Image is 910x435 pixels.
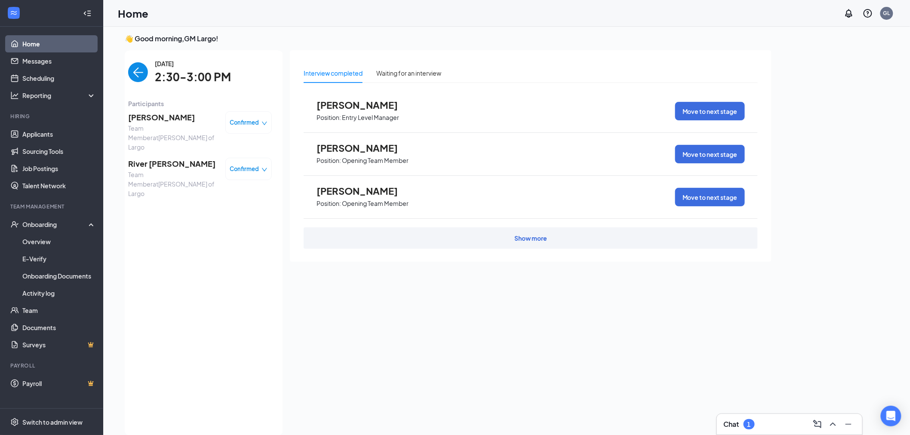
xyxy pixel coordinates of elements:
[155,59,231,68] span: [DATE]
[812,419,823,429] svg: ComposeMessage
[10,91,19,100] svg: Analysis
[22,126,96,143] a: Applicants
[842,417,855,431] button: Minimize
[261,120,267,126] span: down
[22,70,96,87] a: Scheduling
[22,336,96,353] a: SurveysCrown
[230,118,259,127] span: Confirmed
[10,113,94,120] div: Hiring
[675,188,745,206] button: Move to next stage
[22,220,89,229] div: Onboarding
[22,35,96,52] a: Home
[22,91,96,100] div: Reporting
[811,417,824,431] button: ComposeMessage
[828,419,838,429] svg: ChevronUp
[22,52,96,70] a: Messages
[863,8,873,18] svg: QuestionInfo
[342,156,409,165] p: Opening Team Member
[304,68,363,78] div: Interview completed
[881,406,901,426] div: Open Intercom Messenger
[22,250,96,267] a: E-Verify
[10,220,19,229] svg: UserCheck
[675,145,745,163] button: Move to next stage
[376,68,441,78] div: Waiting for an interview
[125,34,772,43] h3: 👋 Good morning, GM Largo !
[843,419,854,429] svg: Minimize
[675,102,745,120] button: Move to next stage
[844,8,854,18] svg: Notifications
[22,375,96,392] a: PayrollCrown
[22,302,96,319] a: Team
[22,177,96,194] a: Talent Network
[514,234,547,242] div: Show more
[10,362,94,369] div: Payroll
[155,68,231,86] span: 2:30-3:00 PM
[83,9,92,18] svg: Collapse
[317,199,341,208] p: Position:
[22,319,96,336] a: Documents
[10,203,94,210] div: Team Management
[230,165,259,173] span: Confirmed
[128,99,272,108] span: Participants
[317,99,411,110] span: [PERSON_NAME]
[317,113,341,122] p: Position:
[128,123,218,152] span: Team Member at [PERSON_NAME] of Largo
[342,113,399,122] p: Entry Level Manager
[128,158,218,170] span: River [PERSON_NAME]
[128,111,218,123] span: [PERSON_NAME]
[261,167,267,173] span: down
[9,9,18,17] svg: WorkstreamLogo
[22,143,96,160] a: Sourcing Tools
[883,9,890,17] div: GL
[724,420,739,429] h3: Chat
[342,199,409,208] p: Opening Team Member
[317,185,411,196] span: [PERSON_NAME]
[128,170,218,198] span: Team Member at [PERSON_NAME] of Largo
[22,267,96,285] a: Onboarding Documents
[128,62,148,82] button: back-button
[317,142,411,153] span: [PERSON_NAME]
[22,233,96,250] a: Overview
[317,156,341,165] p: Position:
[118,6,148,21] h1: Home
[22,160,96,177] a: Job Postings
[747,421,751,428] div: 1
[826,417,840,431] button: ChevronUp
[22,418,83,426] div: Switch to admin view
[22,285,96,302] a: Activity log
[10,418,19,426] svg: Settings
